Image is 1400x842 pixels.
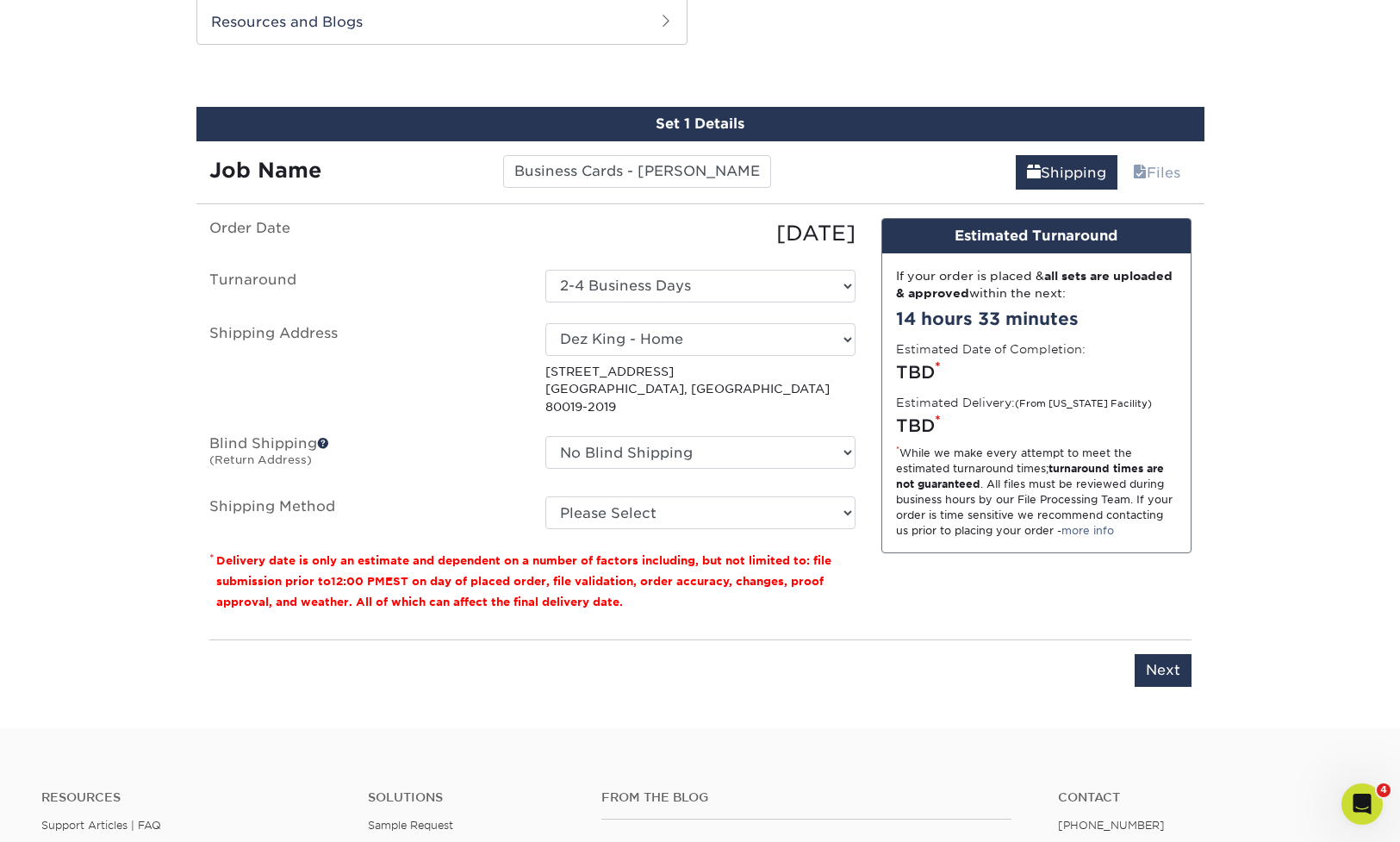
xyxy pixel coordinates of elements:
div: 14 hours 33 minutes [896,306,1177,332]
span: shipping [1027,165,1041,181]
strong: Job Name [209,158,321,183]
h4: Solutions [368,790,576,805]
span: files [1133,165,1147,181]
label: Shipping Method [196,496,532,529]
label: Turnaround [196,270,532,302]
a: [PHONE_NUMBER] [1058,819,1165,832]
a: Shipping [1016,155,1117,190]
small: (Return Address) [209,453,312,466]
div: TBD [896,413,1177,439]
span: 4 [1377,783,1391,797]
div: Set 1 Details [196,107,1204,141]
div: Estimated Turnaround [882,219,1191,253]
a: Files [1122,155,1192,190]
label: Estimated Delivery: [896,394,1152,411]
small: (From [US_STATE] Facility) [1015,398,1152,409]
small: Delivery date is only an estimate and dependent on a number of factors including, but not limited... [216,554,831,608]
a: Sample Request [368,819,453,832]
label: Blind Shipping [196,436,532,476]
iframe: Google Customer Reviews [4,789,146,836]
a: Contact [1058,790,1359,805]
label: Order Date [196,218,532,249]
div: [DATE] [532,218,868,249]
div: TBD [896,359,1177,385]
input: Enter a job name [503,155,771,188]
span: 12:00 PM [331,575,385,588]
a: more info [1061,524,1114,537]
input: Next [1135,654,1192,687]
h4: Resources [41,790,342,805]
iframe: Intercom live chat [1341,783,1383,825]
label: Estimated Date of Completion: [896,340,1086,358]
div: If your order is placed & within the next: [896,267,1177,302]
div: While we make every attempt to meet the estimated turnaround times; . All files must be reviewed ... [896,446,1177,539]
strong: turnaround times are not guaranteed [896,462,1164,490]
h4: From the Blog [601,790,1011,805]
p: [STREET_ADDRESS] [GEOGRAPHIC_DATA], [GEOGRAPHIC_DATA] 80019-2019 [545,363,856,415]
label: Shipping Address [196,323,532,415]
